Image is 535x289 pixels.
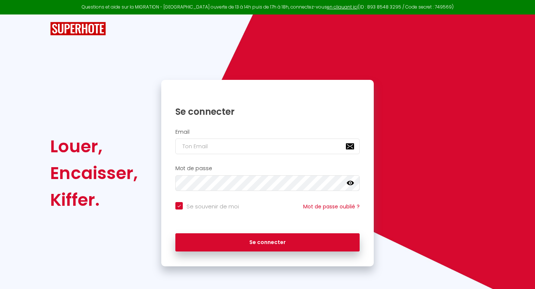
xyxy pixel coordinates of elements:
[50,160,138,186] div: Encaisser,
[175,106,360,117] h1: Se connecter
[175,139,360,154] input: Ton Email
[175,233,360,252] button: Se connecter
[50,186,138,213] div: Kiffer.
[175,129,360,135] h2: Email
[175,165,360,172] h2: Mot de passe
[327,4,358,10] a: en cliquant ici
[50,133,138,160] div: Louer,
[50,22,106,36] img: SuperHote logo
[303,203,360,210] a: Mot de passe oublié ?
